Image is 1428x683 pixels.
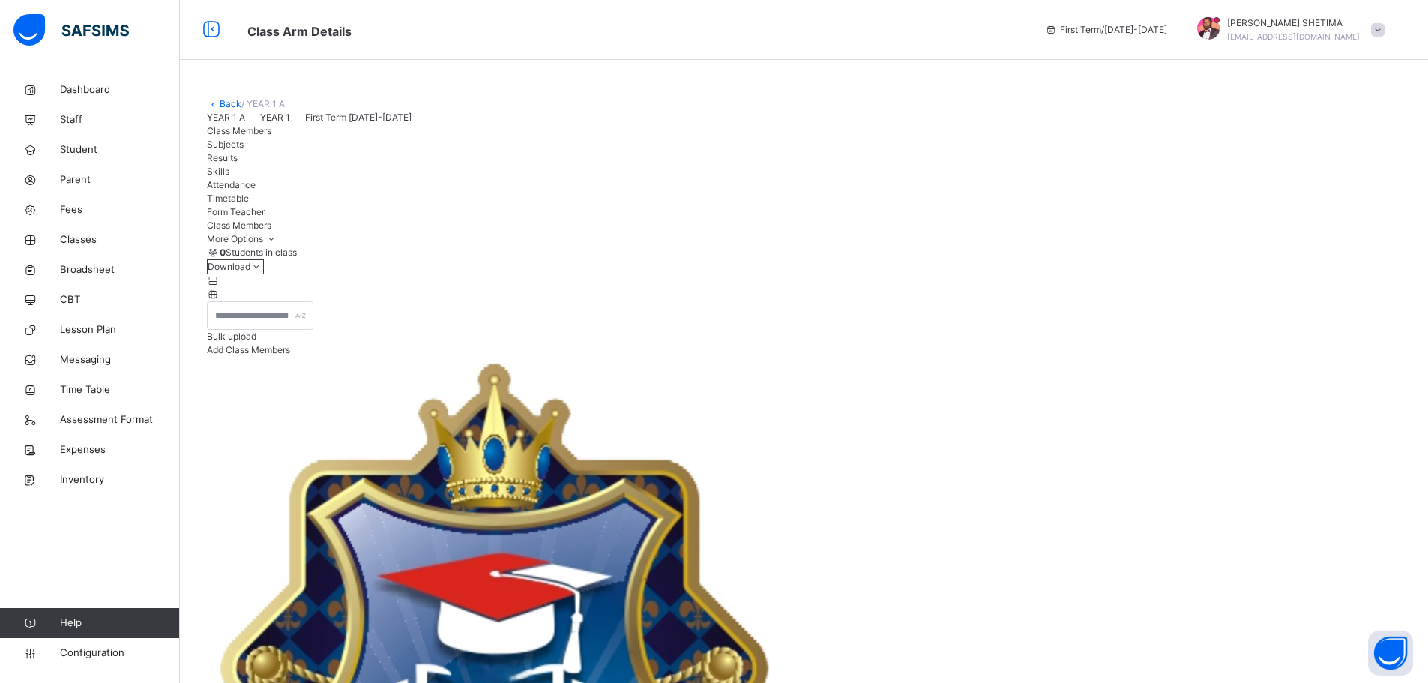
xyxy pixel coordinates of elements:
span: Attendance [207,179,256,190]
span: Expenses [60,442,180,457]
span: Results [207,152,238,163]
span: Messaging [60,352,180,367]
span: Assessment Format [60,412,180,427]
span: Time Table [60,382,180,397]
span: Fees [60,202,180,217]
span: [EMAIL_ADDRESS][DOMAIN_NAME] [1227,32,1360,41]
span: Add Class Members [207,344,290,355]
span: Class Members [207,220,271,231]
span: Students in class [220,246,297,259]
span: Download [208,261,250,272]
span: YEAR 1 [260,112,290,123]
span: Student [60,142,180,157]
span: Timetable [207,193,249,204]
button: Open asap [1368,631,1413,676]
span: Form Teacher [207,206,265,217]
span: session/term information [1045,23,1167,37]
span: Class Members [207,125,271,136]
span: First Term [DATE]-[DATE] [305,112,412,123]
span: Classes [60,232,180,247]
span: CBT [60,292,180,307]
span: Broadsheet [60,262,180,277]
span: / YEAR 1 A [241,98,285,109]
span: [PERSON_NAME] SHETIMA [1227,16,1360,30]
div: MAHMUDSHETIMA [1182,16,1392,43]
span: Subjects [207,139,244,150]
span: Configuration [60,646,179,661]
span: More Options [207,233,278,244]
span: Bulk upload [207,331,256,342]
span: Help [60,616,179,631]
span: Parent [60,172,180,187]
a: Back [220,98,241,109]
img: safsims [13,14,129,46]
span: Lesson Plan [60,322,180,337]
b: 0 [220,247,226,258]
span: Staff [60,112,180,127]
span: YEAR 1 A [207,112,245,123]
span: Skills [207,166,229,177]
span: Inventory [60,472,180,487]
span: Class Arm Details [247,24,352,39]
span: Dashboard [60,82,180,97]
